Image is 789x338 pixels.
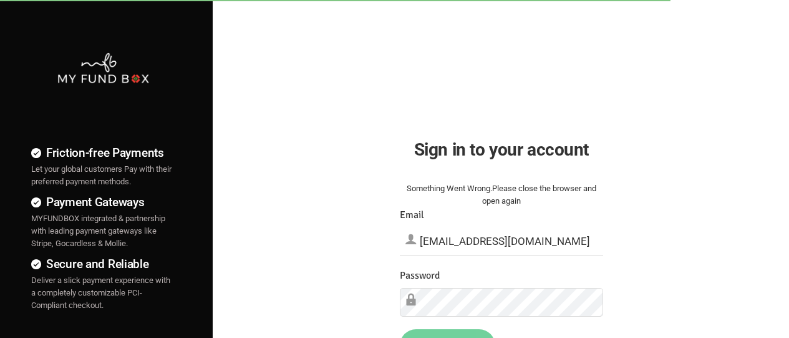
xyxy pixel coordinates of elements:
[400,268,440,284] label: Password
[400,227,603,255] input: Email
[57,52,150,84] img: mfbwhite.png
[31,144,175,162] h4: Friction-free Payments
[400,207,424,223] label: Email
[31,255,175,273] h4: Secure and Reliable
[400,182,603,207] div: Something Went Wrong.Please close the browser and open again
[31,193,175,211] h4: Payment Gateways
[31,276,170,310] span: Deliver a slick payment experience with a completely customizable PCI-Compliant checkout.
[31,214,165,248] span: MYFUNDBOX integrated & partnership with leading payment gateways like Stripe, Gocardless & Mollie.
[31,164,172,186] span: Let your global customers Pay with their preferred payment methods.
[400,136,603,163] h2: Sign in to your account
